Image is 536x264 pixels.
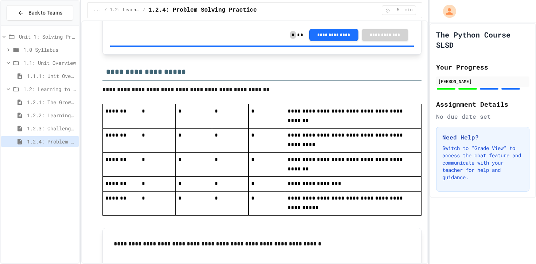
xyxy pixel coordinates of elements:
div: No due date set [436,112,529,121]
h1: The Python Course SLSD [436,29,529,50]
span: ... [93,7,101,13]
span: 1.2: Learning to Solve Hard Problems [110,7,140,13]
span: Back to Teams [28,9,62,17]
span: / [143,7,145,13]
p: Switch to "Grade View" to access the chat feature and communicate with your teacher for help and ... [442,145,523,181]
span: 1.2.1: The Growth Mindset [27,98,76,106]
div: [PERSON_NAME] [438,78,527,84]
span: 1.0 Syllabus [23,46,76,54]
span: 1.2.4: Problem Solving Practice [148,6,257,15]
h3: Need Help? [442,133,523,142]
span: 1.2.2: Learning to Solve Hard Problems [27,111,76,119]
span: 1.2.4: Problem Solving Practice [27,138,76,145]
span: Unit 1: Solving Problems in Computer Science [19,33,76,40]
h2: Your Progress [436,62,529,72]
span: min [405,7,413,13]
span: / [104,7,107,13]
span: 1.1.1: Unit Overview [27,72,76,80]
span: 1.2.3: Challenge Problem - The Bridge [27,125,76,132]
h2: Assignment Details [436,99,529,109]
span: 1.1: Unit Overview [23,59,76,67]
span: 1.2: Learning to Solve Hard Problems [23,85,76,93]
span: 5 [392,7,404,13]
button: Back to Teams [7,5,73,21]
div: My Account [435,3,458,20]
